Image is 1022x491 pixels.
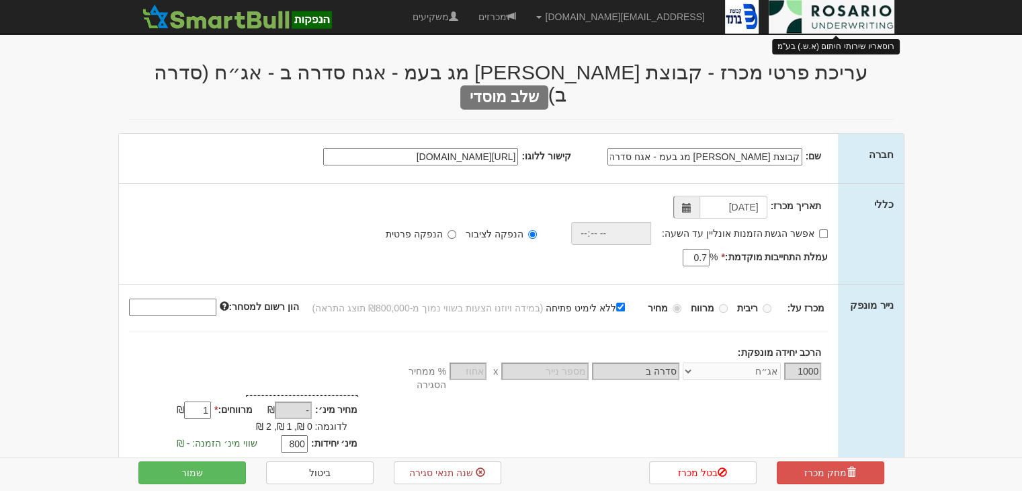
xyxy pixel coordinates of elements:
[649,461,757,484] a: בטל מכרז
[460,85,548,110] span: שלב מוסדי
[784,363,821,380] input: כמות
[266,461,374,484] a: ביטול
[592,363,679,380] input: שם הסדרה
[648,303,668,313] strong: מחיר
[787,303,825,313] strong: מכרז על:
[138,461,246,484] button: שמור
[128,61,894,106] h2: עריכת פרטי מכרז - קבוצת [PERSON_NAME] מג בעמ - אגח סדרה ב - אג״ח (סדרה ב)
[394,461,501,484] a: שנה תנאי סגירה
[220,300,299,313] label: הון רשום למסחר:
[819,229,828,238] input: אפשר הגשת הזמנות אונליין עד השעה:
[501,363,589,380] input: מספר נייר
[256,421,347,432] span: לדוגמה: 0 ₪, 1 ₪, 2 ₪
[450,363,486,380] input: אחוז
[806,149,822,163] label: שם:
[311,437,358,450] label: מינ׳ יחידות:
[662,227,828,240] label: אפשר הגשת הזמנות אונליין עד השעה:
[546,300,638,315] label: ללא לימיט פתיחה
[691,303,714,313] strong: מרווח
[710,250,718,264] span: %
[177,438,257,449] span: שווי מינ׳ הזמנה: - ₪
[772,39,900,54] div: רוסאריו שירותי חיתום (א.ש.) בע"מ‎
[719,304,728,313] input: מרווח
[138,3,336,30] img: SmartBull Logo
[721,250,828,264] label: עמלת התחייבות מוקדמת:
[850,298,893,312] label: נייר מונפק
[152,403,214,419] div: ₪
[528,230,537,239] input: הנפקה לציבור
[771,199,822,213] label: תאריך מכרז:
[673,304,681,313] input: מחיר
[379,365,446,391] span: % ממחיר הסגירה
[315,403,358,416] label: מחיר מינ׳:
[214,403,253,416] label: מרווחים:
[777,461,884,484] a: מחק מכרז
[466,227,537,241] label: הנפקה לציבור
[869,147,894,161] label: חברה
[763,304,771,313] input: ריבית
[386,227,456,241] label: הנפקה פרטית
[448,230,456,239] input: הנפקה פרטית
[521,149,571,163] label: קישור ללוגו:
[737,303,758,313] strong: ריבית
[253,403,315,419] div: ₪
[738,347,821,358] strong: הרכב יחידה מונפקת:
[616,303,625,311] input: ללא לימיט פתיחה
[493,365,498,378] span: x
[874,197,894,211] label: כללי
[409,467,473,478] span: שנה תנאי סגירה
[312,303,544,313] span: (במידה ויוזנו הצעות בשווי נמוך מ-₪800,000 תוצג התראה)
